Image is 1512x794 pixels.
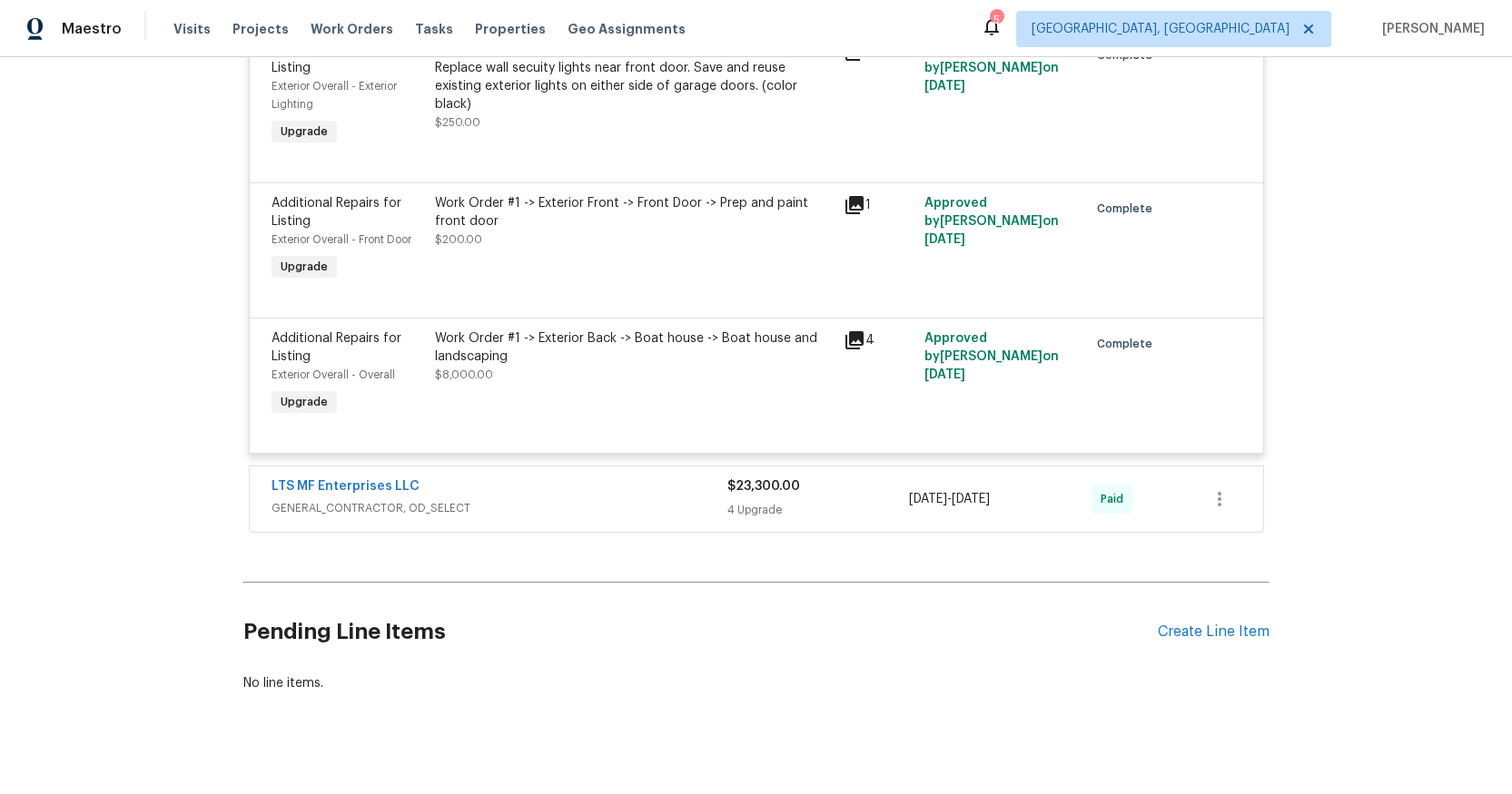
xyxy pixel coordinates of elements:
[435,329,833,366] div: Work Order #1 -> Exterior Back -> Boat house -> Boat house and landscaping
[272,369,395,380] span: Exterior Overall - Overall
[924,233,965,246] span: [DATE]
[568,20,686,38] span: Geo Assignments
[924,197,1059,246] span: Approved by [PERSON_NAME] on
[727,480,800,493] span: $23,300.00
[1101,490,1131,508] span: Paid
[243,674,1270,692] div: No line items.
[909,490,990,508] span: -
[272,234,411,245] span: Exterior Overall - Front Door
[1032,20,1290,38] span: [GEOGRAPHIC_DATA], [GEOGRAPHIC_DATA]
[844,329,914,351] div: 4
[272,197,401,228] span: Additional Repairs for Listing
[232,20,289,38] span: Projects
[435,194,833,230] div: Work Order #1 -> Exterior Front -> Front Door -> Prep and paint front door
[1097,335,1160,353] span: Complete
[1097,200,1160,218] span: Complete
[435,117,480,128] span: $250.00
[272,480,420,493] a: LTS MF Enterprises LLC
[173,20,211,38] span: Visits
[243,590,1158,674] h2: Pending Line Items
[62,20,122,38] span: Maestro
[924,44,1059,93] span: Approved by [PERSON_NAME] on
[990,11,1003,29] div: 5
[435,41,833,113] div: Work Order #1 -> Exterior Front -> Lighting -> Exterior Lighting - Replace wall secuity lights ne...
[272,332,401,363] span: Additional Repairs for Listing
[909,493,947,505] span: [DATE]
[475,20,546,38] span: Properties
[311,20,393,38] span: Work Orders
[924,80,965,93] span: [DATE]
[272,499,727,517] span: GENERAL_CONTRACTOR, OD_SELECT
[952,493,990,505] span: [DATE]
[924,332,1059,381] span: Approved by [PERSON_NAME] on
[1375,20,1485,38] span: [PERSON_NAME]
[435,234,482,245] span: $200.00
[1158,623,1270,641] div: Create Line Item
[435,369,493,380] span: $8,000.00
[727,501,910,519] div: 4 Upgrade
[272,81,397,110] span: Exterior Overall - Exterior Lighting
[844,194,914,216] div: 1
[273,123,335,141] span: Upgrade
[415,23,453,35] span: Tasks
[273,258,335,276] span: Upgrade
[924,368,965,381] span: [DATE]
[273,393,335,411] span: Upgrade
